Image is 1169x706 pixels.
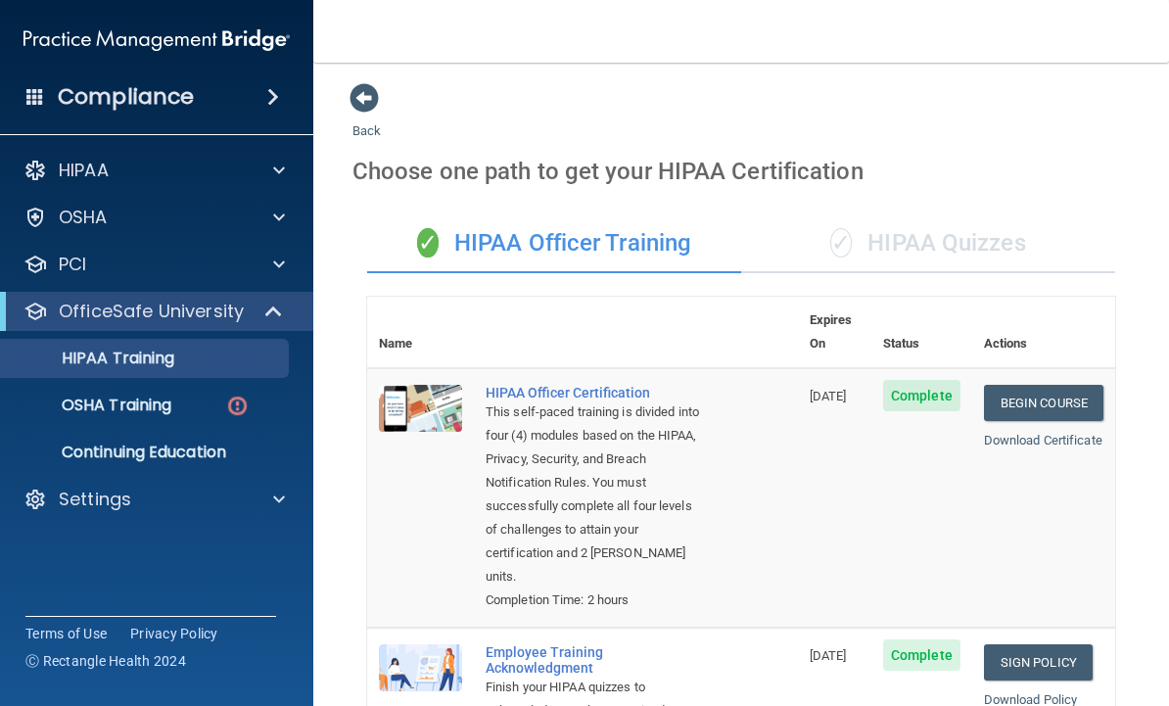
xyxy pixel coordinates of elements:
[59,159,109,182] p: HIPAA
[352,143,1130,200] div: Choose one path to get your HIPAA Certification
[810,389,847,403] span: [DATE]
[486,385,700,400] a: HIPAA Officer Certification
[984,385,1103,421] a: Begin Course
[13,443,280,462] p: Continuing Education
[23,21,290,60] img: PMB logo
[23,159,285,182] a: HIPAA
[798,297,871,368] th: Expires On
[871,297,972,368] th: Status
[225,394,250,418] img: danger-circle.6113f641.png
[23,300,284,323] a: OfficeSafe University
[130,624,218,643] a: Privacy Policy
[25,651,186,671] span: Ⓒ Rectangle Health 2024
[59,253,86,276] p: PCI
[352,100,381,138] a: Back
[486,644,700,676] div: Employee Training Acknowledgment
[984,644,1093,681] a: Sign Policy
[25,624,107,643] a: Terms of Use
[883,639,960,671] span: Complete
[59,300,244,323] p: OfficeSafe University
[13,396,171,415] p: OSHA Training
[367,297,474,368] th: Name
[23,488,285,511] a: Settings
[972,297,1115,368] th: Actions
[59,488,131,511] p: Settings
[830,228,852,258] span: ✓
[486,400,700,588] div: This self-paced training is divided into four (4) modules based on the HIPAA, Privacy, Security, ...
[984,433,1102,447] a: Download Certificate
[741,214,1115,273] div: HIPAA Quizzes
[58,83,194,111] h4: Compliance
[486,588,700,612] div: Completion Time: 2 hours
[13,349,174,368] p: HIPAA Training
[367,214,741,273] div: HIPAA Officer Training
[23,253,285,276] a: PCI
[23,206,285,229] a: OSHA
[417,228,439,258] span: ✓
[810,648,847,663] span: [DATE]
[59,206,108,229] p: OSHA
[883,380,960,411] span: Complete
